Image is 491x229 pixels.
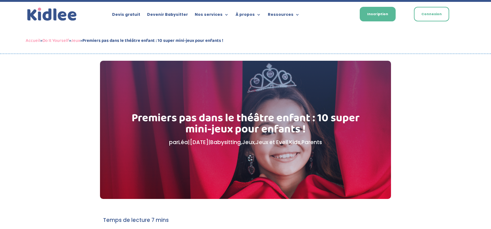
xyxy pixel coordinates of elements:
[268,12,300,19] a: Ressources
[302,139,322,146] a: Parents
[71,37,80,44] a: Jeux
[42,37,69,44] a: Do It Yourself
[236,12,261,19] a: À propos
[178,139,188,146] a: Léa
[210,139,241,146] a: Babysitting
[82,37,223,44] strong: Premiers pas dans le théâtre enfant : 10 super mini-jeux pour enfants !
[195,12,229,19] a: Nos services
[131,138,360,147] p: par | | , , , ,
[337,13,343,16] img: Français
[147,12,188,19] a: Devenir Babysitter
[289,139,300,146] a: Kids
[242,139,254,146] a: Jeux
[112,12,140,19] a: Devis gratuit
[414,7,449,21] a: Connexion
[26,6,78,23] a: Kidlee Logo
[131,112,360,138] h1: Premiers pas dans le théâtre enfant : 10 super mini-jeux pour enfants !
[190,139,208,146] span: [DATE]
[26,37,223,44] span: » » »
[256,139,288,146] a: Jeux et Eveil
[360,7,396,21] a: Inscription
[26,37,40,44] a: Accueil
[26,6,78,23] img: logo_kidlee_bleu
